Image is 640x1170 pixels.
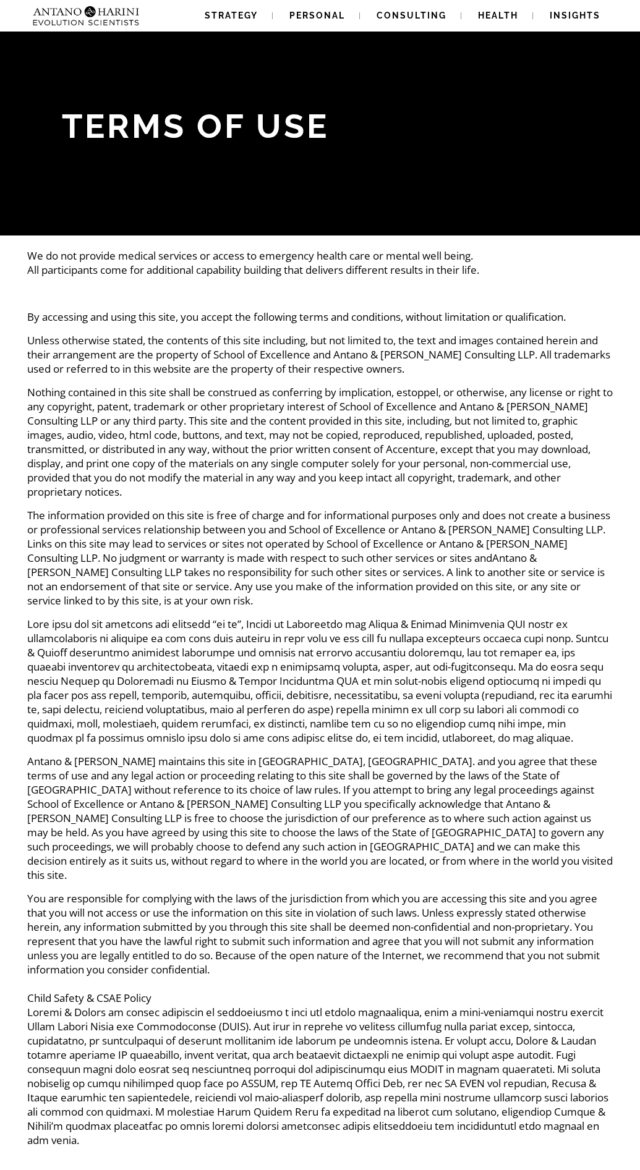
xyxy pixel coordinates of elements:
p: Unless otherwise stated, the contents of this site including, but not limited to, the text and im... [27,333,613,376]
span: Personal [289,11,345,20]
span: Terms of Use [62,106,329,146]
span: Strategy [205,11,258,20]
p: The information provided on this site is free of charge and for informational purposes only and d... [27,508,613,608]
p: Antano & [PERSON_NAME] maintains this site in [GEOGRAPHIC_DATA], [GEOGRAPHIC_DATA]. and you agree... [27,754,613,882]
p: Nothing contained in this site shall be construed as conferring by implication, estoppel, or othe... [27,385,613,499]
span: Health [478,11,518,20]
p: You are responsible for complying with the laws of the jurisdiction from which you are accessing ... [27,891,613,1147]
p: By accessing and using this site, you accept the following terms and conditions, without limitati... [27,310,613,324]
span: Insights [550,11,600,20]
p: Lore ipsu dol sit ametcons adi elitsedd “ei te”, Incidi ut Laboreetdo mag Aliqua & Enimad Minimve... [27,617,613,745]
span: Consulting [377,11,446,20]
p: We do not provide medical services or access to emergency health care or mental well being. All p... [27,248,613,277]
